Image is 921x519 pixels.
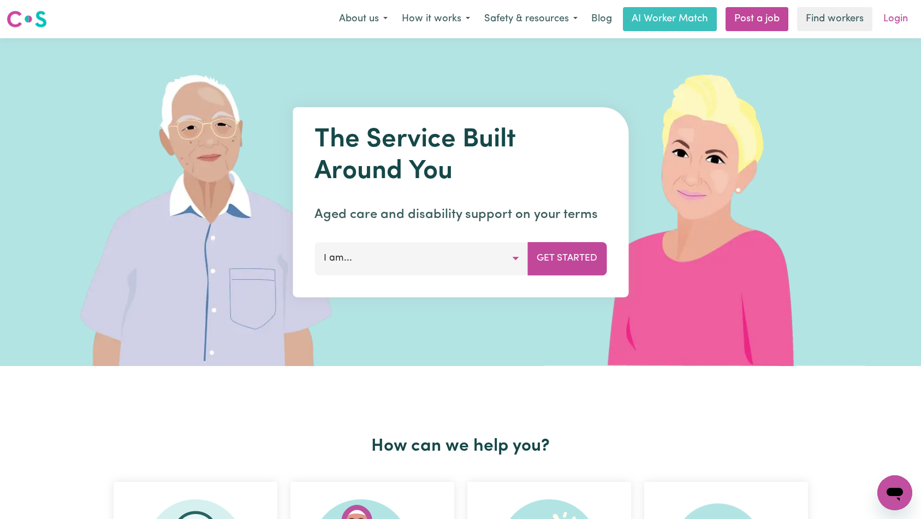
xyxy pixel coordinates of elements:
a: Login [877,7,914,31]
img: Careseekers logo [7,9,47,29]
a: AI Worker Match [623,7,717,31]
button: Safety & resources [477,8,585,31]
h1: The Service Built Around You [314,125,607,187]
button: I am... [314,242,528,275]
button: About us [332,8,395,31]
a: Post a job [726,7,788,31]
p: Aged care and disability support on your terms [314,205,607,225]
button: Get Started [527,242,607,275]
button: How it works [395,8,477,31]
a: Careseekers logo [7,7,47,32]
h2: How can we help you? [107,436,815,457]
iframe: Button to launch messaging window [877,475,912,510]
a: Find workers [797,7,872,31]
a: Blog [585,7,619,31]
